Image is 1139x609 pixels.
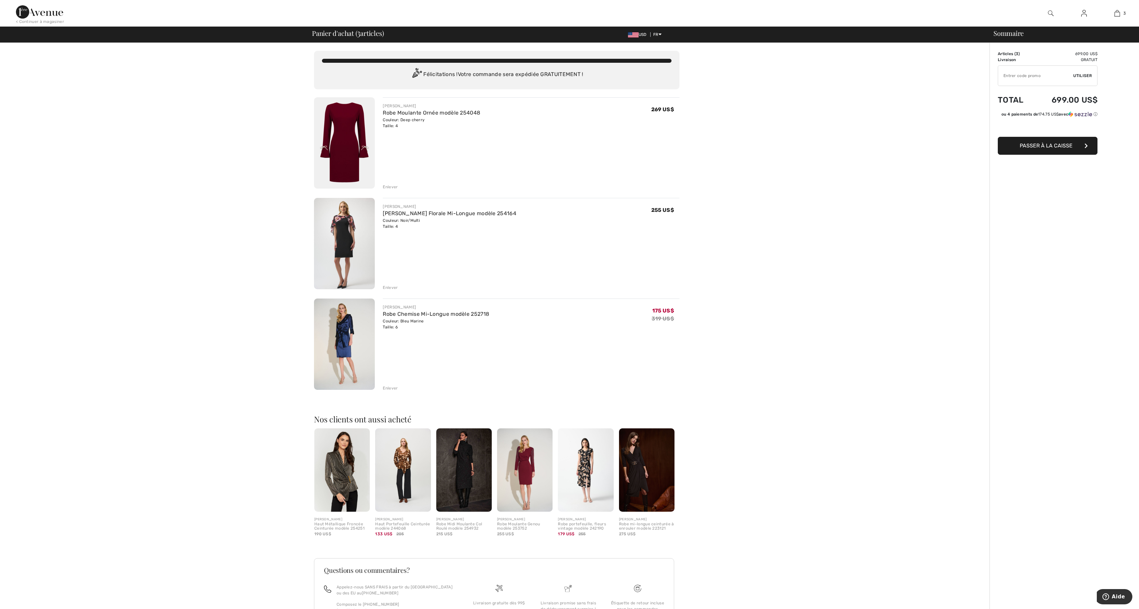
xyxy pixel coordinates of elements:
img: call [324,585,331,593]
img: Congratulation2.svg [410,68,423,81]
div: Robe Moulante Genou modèle 253752 [497,522,553,531]
a: Robe Moulante Ornée modèle 254048 [383,110,480,116]
div: Couleur: Deep cherry Taille: 4 [383,117,480,129]
span: 3 [357,28,360,37]
img: Livraison gratuite dès 99$ [495,585,503,592]
img: Robe Chemise Mi-Longue modèle 252718 [314,299,375,390]
span: Panier d'achat ( articles) [312,30,384,37]
div: [PERSON_NAME] [383,204,516,210]
h2: Nos clients ont aussi acheté [314,415,679,423]
div: Livraison gratuite dès 99$ [470,600,528,606]
span: 175 US$ [652,307,674,314]
td: Livraison [998,57,1034,63]
div: [PERSON_NAME] [375,517,431,522]
button: Passer à la caisse [998,137,1097,155]
a: Se connecter [1076,9,1092,18]
td: 699.00 US$ [1034,89,1097,111]
img: Haut Portefeuille Ceinturée modèle 244068 [375,428,431,512]
div: [PERSON_NAME] [383,304,489,310]
div: Couleur: Noir/Multi Taille: 4 [383,217,516,229]
div: [PERSON_NAME] [497,517,553,522]
img: Robe portefeuille, fleurs vintage modèle 242190 [558,428,613,512]
div: Félicitations ! Votre commande sera expédiée GRATUITEMENT ! [322,68,672,81]
div: Sommaire [985,30,1135,37]
div: Enlever [383,285,398,291]
span: 215 US$ [436,532,453,536]
img: US Dollar [628,32,639,38]
span: Utiliser [1073,73,1092,79]
td: Gratuit [1034,57,1097,63]
div: [PERSON_NAME] [436,517,492,522]
img: 1ère Avenue [16,5,63,19]
img: Livraison gratuite dès 99$ [634,585,641,592]
div: Robe portefeuille, fleurs vintage modèle 242190 [558,522,613,531]
p: Appelez-nous SANS FRAIS à partir du [GEOGRAPHIC_DATA] ou des EU au [337,584,457,596]
div: [PERSON_NAME] [619,517,674,522]
div: Robe Midi Moulante Col Roulé modèle 254932 [436,522,492,531]
iframe: PayPal-paypal [998,120,1097,134]
span: 255 US$ [651,207,674,213]
img: Robe Moulante Ornée modèle 254048 [314,97,375,189]
img: Mon panier [1114,9,1120,17]
img: Robe Fourreau Florale Mi-Longue modèle 254164 [314,198,375,289]
input: Code promo [998,66,1073,86]
span: FR [653,32,662,37]
h3: Questions ou commentaires? [324,567,664,573]
td: 699.00 US$ [1034,51,1097,57]
span: 269 US$ [651,106,674,113]
span: 179 US$ [558,532,574,536]
span: Passer à la caisse [1020,142,1073,149]
img: Sezzle [1068,111,1092,117]
div: ou 4 paiements de174.75 US$avecSezzle Cliquez pour en savoir plus sur Sezzle [998,111,1097,120]
a: 3 [1101,9,1133,17]
img: Robe mi-longue ceinturée à enrouler modèle 223121 [619,428,674,512]
div: Enlever [383,385,398,391]
span: 133 US$ [375,532,392,536]
a: [PERSON_NAME] Florale Mi-Longue modèle 254164 [383,210,516,217]
td: Total [998,89,1034,111]
span: 3 [1016,51,1018,56]
img: Livraison promise sans frais de dédouanement surprise&nbsp;! [565,585,572,592]
img: recherche [1048,9,1054,17]
span: 205 [396,531,404,537]
div: Enlever [383,184,398,190]
div: ou 4 paiements de avec [1001,111,1097,117]
img: Haut Métallique Froncée Ceinturée modèle 254251 [314,428,370,512]
span: USD [628,32,649,37]
div: [PERSON_NAME] [558,517,613,522]
div: Couleur: Bleu Marine Taille: 6 [383,318,489,330]
a: Robe Chemise Mi-Longue modèle 252718 [383,311,489,317]
span: 255 US$ [497,532,514,536]
div: [PERSON_NAME] [383,103,480,109]
span: 275 US$ [619,532,636,536]
span: 174.75 US$ [1038,112,1059,117]
span: 255 [578,531,586,537]
img: Robe Midi Moulante Col Roulé modèle 254932 [436,428,492,512]
div: [PERSON_NAME] [314,517,370,522]
iframe: Ouvre un widget dans lequel vous pouvez trouver plus d’informations [1097,589,1132,606]
div: Haut Métallique Froncée Ceinturée modèle 254251 [314,522,370,531]
div: < Continuer à magasiner [16,19,64,25]
td: Articles ( ) [998,51,1034,57]
div: Robe mi-longue ceinturée à enrouler modèle 223121 [619,522,674,531]
a: [PHONE_NUMBER] [362,591,398,595]
s: 319 US$ [652,315,674,322]
img: Robe Moulante Genou modèle 253752 [497,428,553,512]
span: 3 [1123,10,1126,16]
span: 190 US$ [314,532,331,536]
img: Mes infos [1081,9,1087,17]
div: Haut Portefeuille Ceinturée modèle 244068 [375,522,431,531]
